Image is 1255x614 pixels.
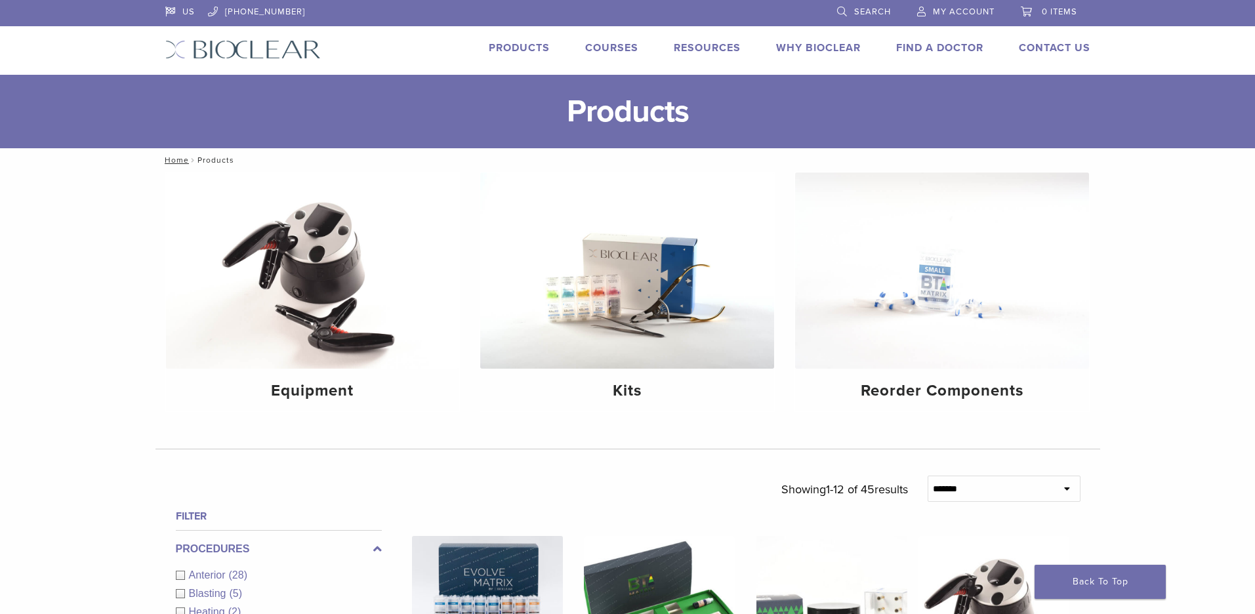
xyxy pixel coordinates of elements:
label: Procedures [176,541,382,557]
span: 1-12 of 45 [826,482,874,497]
a: Equipment [166,173,460,411]
a: Home [161,155,189,165]
span: Search [854,7,891,17]
nav: Products [155,148,1100,172]
a: Resources [674,41,741,54]
img: Kits [480,173,774,369]
a: Courses [585,41,638,54]
span: (28) [229,569,247,581]
a: Find A Doctor [896,41,983,54]
a: Products [489,41,550,54]
p: Showing results [781,476,908,503]
span: / [189,157,197,163]
a: Reorder Components [795,173,1089,411]
a: Why Bioclear [776,41,861,54]
a: Back To Top [1035,565,1166,599]
h4: Equipment [176,379,449,403]
span: Blasting [189,588,230,599]
h4: Kits [491,379,764,403]
h4: Filter [176,508,382,524]
span: Anterior [189,569,229,581]
img: Equipment [166,173,460,369]
span: 0 items [1042,7,1077,17]
img: Bioclear [165,40,321,59]
h4: Reorder Components [806,379,1079,403]
span: (5) [229,588,242,599]
span: My Account [933,7,995,17]
a: Contact Us [1019,41,1090,54]
img: Reorder Components [795,173,1089,369]
a: Kits [480,173,774,411]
